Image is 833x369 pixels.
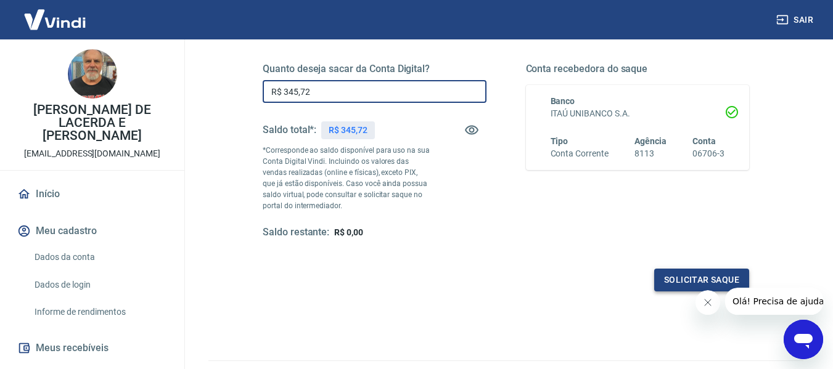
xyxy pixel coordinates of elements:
[551,107,725,120] h6: ITAÚ UNIBANCO S.A.
[551,147,609,160] h6: Conta Corrente
[30,299,170,325] a: Informe de rendimentos
[263,145,430,211] p: *Corresponde ao saldo disponível para uso na sua Conta Digital Vindi. Incluindo os valores das ve...
[30,272,170,298] a: Dados de login
[551,96,575,106] span: Banco
[526,63,750,75] h5: Conta recebedora do saque
[692,147,724,160] h6: 06706-3
[24,147,160,160] p: [EMAIL_ADDRESS][DOMAIN_NAME]
[774,9,818,31] button: Sair
[263,124,316,136] h5: Saldo total*:
[7,9,104,18] span: Olá! Precisa de ajuda?
[551,136,568,146] span: Tipo
[10,103,174,142] p: [PERSON_NAME] DE LACERDA E [PERSON_NAME]
[634,147,667,160] h6: 8113
[30,245,170,270] a: Dados da conta
[263,226,329,239] h5: Saldo restante:
[634,136,667,146] span: Agência
[725,288,823,315] iframe: Mensagem da empresa
[263,63,486,75] h5: Quanto deseja sacar da Conta Digital?
[15,217,170,245] button: Meu cadastro
[784,320,823,359] iframe: Botão para abrir a janela de mensagens
[329,124,367,137] p: R$ 345,72
[15,335,170,362] button: Meus recebíveis
[68,49,117,99] img: 717485b8-6bf5-4b39-91a5-0383dda82f12.jpeg
[15,1,95,38] img: Vindi
[15,180,170,208] a: Início
[654,269,749,291] button: Solicitar saque
[696,290,720,315] iframe: Fechar mensagem
[334,227,363,237] span: R$ 0,00
[692,136,716,146] span: Conta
